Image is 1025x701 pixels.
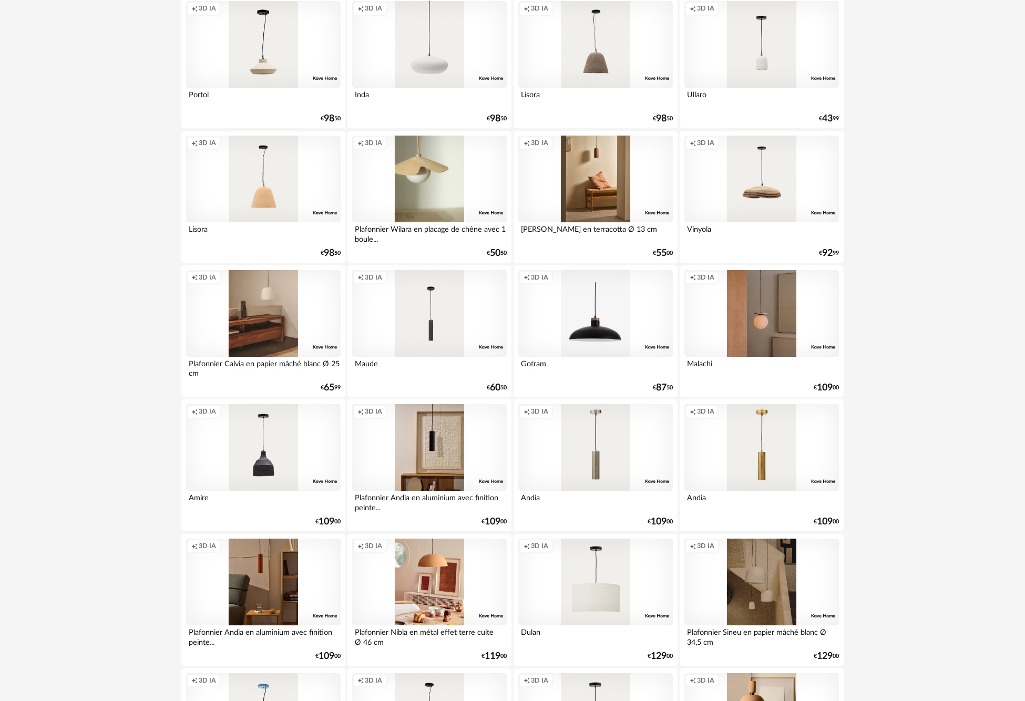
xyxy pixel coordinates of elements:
div: € 00 [315,518,341,525]
span: 129 [651,653,667,660]
span: 3D IA [199,676,216,685]
span: 3D IA [531,4,548,13]
div: € 50 [653,384,673,391]
span: Creation icon [191,542,198,550]
span: Creation icon [524,273,530,282]
span: 98 [324,250,334,257]
div: € 50 [321,115,341,122]
span: Creation icon [690,139,696,147]
span: Creation icon [690,676,696,685]
span: 109 [817,518,833,525]
span: 109 [319,518,334,525]
span: 92 [822,250,833,257]
span: Creation icon [524,139,530,147]
a: Creation icon 3D IA Plafonnier Wilara en placage de chêne avec 1 boule... €5050 [347,131,511,263]
span: Creation icon [357,139,364,147]
div: Inda [352,88,507,109]
div: € 00 [814,384,839,391]
div: € 99 [819,250,839,257]
span: 3D IA [531,139,548,147]
span: Creation icon [524,4,530,13]
div: Maude [352,357,507,378]
span: Creation icon [524,676,530,685]
span: 3D IA [697,542,714,550]
span: Creation icon [690,407,696,416]
div: € 00 [481,653,507,660]
div: € 00 [648,653,673,660]
a: Creation icon 3D IA Andia €10900 [514,399,678,531]
span: 60 [490,384,500,391]
span: 65 [324,384,334,391]
div: Dulan [518,625,673,646]
span: 3D IA [697,273,714,282]
span: 3D IA [365,676,382,685]
span: 55 [656,250,667,257]
div: € 00 [653,250,673,257]
span: 98 [656,115,667,122]
div: Lisora [518,88,673,109]
span: Creation icon [690,273,696,282]
span: 3D IA [365,139,382,147]
div: Plafonnier Calvia en papier mâché blanc Ø 25 cm [186,357,341,378]
div: € 50 [653,115,673,122]
div: € 50 [487,250,507,257]
div: € 50 [487,384,507,391]
a: Creation icon 3D IA Plafonnier Andia en aluminium avec finition peinte... €10900 [181,534,345,666]
span: 3D IA [365,407,382,416]
div: Plafonnier Sineu en papier mâché blanc Ø 34,5 cm [684,625,839,646]
div: € 50 [321,250,341,257]
a: Creation icon 3D IA [PERSON_NAME] en terracotta Ø 13 cm €5500 [514,131,678,263]
span: 3D IA [365,273,382,282]
span: 129 [817,653,833,660]
div: € 00 [481,518,507,525]
span: 109 [485,518,500,525]
div: Portol [186,88,341,109]
span: Creation icon [690,4,696,13]
div: € 99 [819,115,839,122]
span: 3D IA [365,4,382,13]
a: Creation icon 3D IA Maude €6050 [347,265,511,397]
span: 3D IA [199,407,216,416]
span: Creation icon [690,542,696,550]
div: Amire [186,491,341,512]
span: 3D IA [199,273,216,282]
span: 98 [490,115,500,122]
a: Creation icon 3D IA Amire €10900 [181,399,345,531]
div: Andia [518,491,673,512]
a: Creation icon 3D IA Plafonnier Sineu en papier mâché blanc Ø 34,5 cm €12900 [680,534,844,666]
span: 109 [651,518,667,525]
a: Creation icon 3D IA Vinyola €9299 [680,131,844,263]
div: Malachi [684,357,839,378]
a: Creation icon 3D IA Plafonnier Nibla en métal effet terre cuite Ø 46 cm €11900 [347,534,511,666]
div: € 99 [321,384,341,391]
span: Creation icon [357,542,364,550]
div: Lisora [186,222,341,243]
span: 3D IA [531,273,548,282]
div: Ullaro [684,88,839,109]
div: € 00 [648,518,673,525]
div: € 50 [487,115,507,122]
span: 3D IA [697,139,714,147]
span: 109 [817,384,833,391]
span: 3D IA [697,407,714,416]
span: 3D IA [697,676,714,685]
div: Andia [684,491,839,512]
div: Plafonnier Nibla en métal effet terre cuite Ø 46 cm [352,625,507,646]
div: Plafonnier Wilara en placage de chêne avec 1 boule... [352,222,507,243]
span: 3D IA [531,542,548,550]
a: Creation icon 3D IA Gotram €8750 [514,265,678,397]
a: Creation icon 3D IA Plafonnier Calvia en papier mâché blanc Ø 25 cm €6599 [181,265,345,397]
span: Creation icon [191,676,198,685]
span: 3D IA [531,676,548,685]
div: Vinyola [684,222,839,243]
div: € 00 [315,653,341,660]
span: Creation icon [357,676,364,685]
div: Plafonnier Andia en aluminium avec finition peinte... [352,491,507,512]
span: 3D IA [697,4,714,13]
span: 50 [490,250,500,257]
span: 3D IA [365,542,382,550]
a: Creation icon 3D IA Lisora €9850 [181,131,345,263]
span: Creation icon [191,139,198,147]
a: Creation icon 3D IA Andia €10900 [680,399,844,531]
div: [PERSON_NAME] en terracotta Ø 13 cm [518,222,673,243]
